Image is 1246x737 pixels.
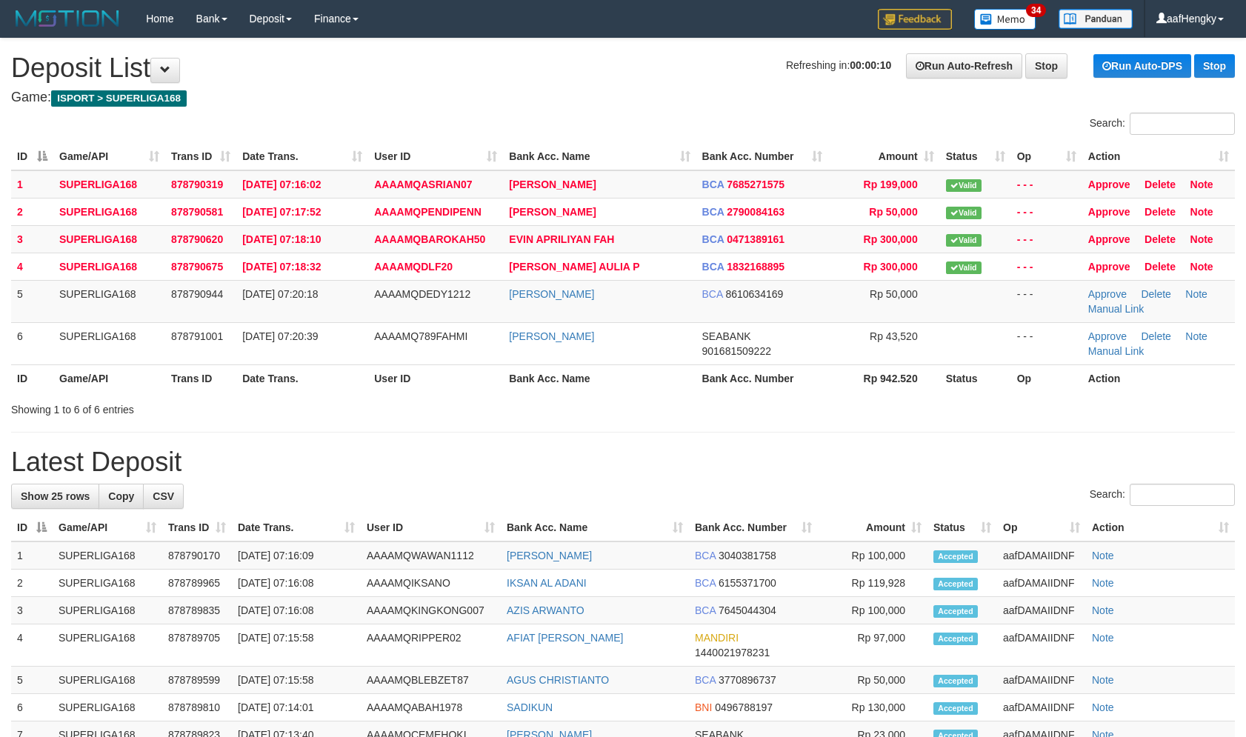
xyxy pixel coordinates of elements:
[171,288,223,300] span: 878790944
[974,9,1036,30] img: Button%20Memo.svg
[940,143,1011,170] th: Status: activate to sort column ascending
[162,514,232,541] th: Trans ID: activate to sort column ascending
[1190,261,1213,273] a: Note
[53,253,165,280] td: SUPERLIGA168
[11,541,53,570] td: 1
[946,179,982,192] span: Valid transaction
[864,233,918,245] span: Rp 300,000
[1130,113,1235,135] input: Search:
[53,667,162,694] td: SUPERLIGA168
[242,261,321,273] span: [DATE] 07:18:32
[53,225,165,253] td: SUPERLIGA168
[232,597,361,624] td: [DATE] 07:16:08
[818,667,927,694] td: Rp 50,000
[53,364,165,392] th: Game/API
[374,261,453,273] span: AAAAMQDLF20
[11,667,53,694] td: 5
[232,570,361,597] td: [DATE] 07:16:08
[818,597,927,624] td: Rp 100,000
[374,206,482,218] span: AAAAMQPENDIPENN
[933,578,978,590] span: Accepted
[53,198,165,225] td: SUPERLIGA168
[165,143,236,170] th: Trans ID: activate to sort column ascending
[1141,330,1170,342] a: Delete
[361,597,501,624] td: AAAAMQKINGKONG007
[818,694,927,721] td: Rp 130,000
[507,674,609,686] a: AGUS CHRISTIANTO
[11,624,53,667] td: 4
[702,330,751,342] span: SEABANK
[143,484,184,509] a: CSV
[1093,54,1191,78] a: Run Auto-DPS
[162,624,232,667] td: 878789705
[695,647,770,658] span: Copy 1440021978231 to clipboard
[695,674,716,686] span: BCA
[1011,143,1082,170] th: Op: activate to sort column ascending
[946,207,982,219] span: Valid transaction
[1090,113,1235,135] label: Search:
[21,490,90,502] span: Show 25 rows
[1059,9,1133,29] img: panduan.png
[702,206,724,218] span: BCA
[869,206,917,218] span: Rp 50,000
[361,514,501,541] th: User ID: activate to sort column ascending
[828,143,940,170] th: Amount: activate to sort column ascending
[236,143,368,170] th: Date Trans.: activate to sort column ascending
[1088,303,1145,315] a: Manual Link
[1092,550,1114,561] a: Note
[1088,345,1145,357] a: Manual Link
[53,143,165,170] th: Game/API: activate to sort column ascending
[11,225,53,253] td: 3
[162,597,232,624] td: 878789835
[11,597,53,624] td: 3
[1145,179,1176,190] a: Delete
[1190,233,1213,245] a: Note
[509,179,596,190] a: [PERSON_NAME]
[232,694,361,721] td: [DATE] 07:14:01
[828,364,940,392] th: Rp 942.520
[11,694,53,721] td: 6
[940,364,1011,392] th: Status
[1088,288,1127,300] a: Approve
[361,667,501,694] td: AAAAMQBLEBZET87
[850,59,891,71] strong: 00:00:10
[1090,484,1235,506] label: Search:
[361,541,501,570] td: AAAAMQWAWAN1112
[171,206,223,218] span: 878790581
[1145,233,1176,245] a: Delete
[997,541,1086,570] td: aafDAMAIIDNF
[53,170,165,199] td: SUPERLIGA168
[507,632,623,644] a: AFIAT [PERSON_NAME]
[1145,261,1176,273] a: Delete
[171,233,223,245] span: 878790620
[1011,170,1082,199] td: - - -
[11,396,508,417] div: Showing 1 to 6 of 6 entries
[1011,198,1082,225] td: - - -
[906,53,1022,79] a: Run Auto-Refresh
[818,624,927,667] td: Rp 97,000
[1194,54,1235,78] a: Stop
[165,364,236,392] th: Trans ID
[695,577,716,589] span: BCA
[997,570,1086,597] td: aafDAMAIIDNF
[946,234,982,247] span: Valid transaction
[870,288,918,300] span: Rp 50,000
[11,253,53,280] td: 4
[1026,4,1046,17] span: 34
[232,541,361,570] td: [DATE] 07:16:09
[1011,364,1082,392] th: Op
[11,198,53,225] td: 2
[1088,233,1130,245] a: Approve
[1011,322,1082,364] td: - - -
[242,330,318,342] span: [DATE] 07:20:39
[509,206,596,218] a: [PERSON_NAME]
[242,288,318,300] span: [DATE] 07:20:18
[162,667,232,694] td: 878789599
[695,701,712,713] span: BNI
[689,514,818,541] th: Bank Acc. Number: activate to sort column ascending
[374,233,485,245] span: AAAAMQBAROKAH50
[368,364,503,392] th: User ID
[507,577,587,589] a: IKSAN AL ADANI
[719,604,776,616] span: Copy 7645044304 to clipboard
[702,288,723,300] span: BCA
